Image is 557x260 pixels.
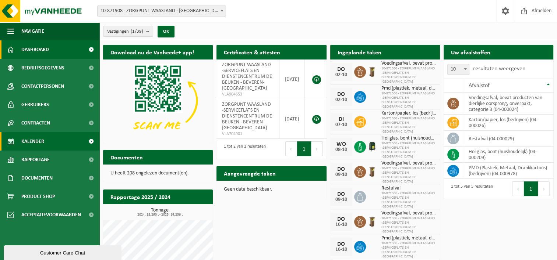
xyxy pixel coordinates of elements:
[98,6,226,16] span: 10-871908 - ZORGPUNT WAASLAND - BEVEREN-WAAS
[220,141,266,157] div: 1 tot 2 van 2 resultaten
[110,171,205,176] p: U heeft 208 ongelezen document(en).
[222,131,273,137] span: VLA704901
[381,136,436,141] span: Hol glas, bont (huishoudelijk)
[222,102,272,131] span: ZORGPUNT WAASLAND -SERVICEFLATS EN DIENSTENCENTRUM DE BEUKEN - BEVEREN-[GEOGRAPHIC_DATA]
[107,26,143,37] span: Vestigingen
[103,150,150,164] h2: Documenten
[512,181,524,196] button: Previous
[381,241,436,259] span: 10-871306 - ZORGPUNT WAASLAND -SERVICEFLATS EN DIENSTENCENTRUM DE [GEOGRAPHIC_DATA]
[334,247,349,252] div: 16-10
[103,189,178,204] h2: Rapportage 2025 / 2024
[103,59,213,142] img: Download de VHEPlus App
[330,45,389,59] h2: Ingeplande taken
[222,62,272,91] span: ZORGPUNT WAASLAND -SERVICEFLATS EN DIENSTENCENTRUM DE BEUKEN - BEVEREN-[GEOGRAPHIC_DATA]
[103,45,201,59] h2: Download nu de Vanheede+ app!
[366,215,378,227] img: WB-0140-HPE-BN-01
[334,241,349,247] div: DO
[21,114,50,132] span: Contracten
[381,111,436,116] span: Karton/papier, los (bedrijven)
[381,210,436,216] span: Voedingsafval, bevat producten van dierlijke oorsprong, onverpakt, categorie 3
[444,45,498,59] h2: Uw afvalstoffen
[381,116,436,134] span: 10-871306 - ZORGPUNT WAASLAND -SERVICEFLATS EN DIENSTENCENTRUM DE [GEOGRAPHIC_DATA]
[334,197,349,202] div: 09-10
[216,166,283,180] h2: Aangevraagde taken
[222,91,273,97] span: VLA904653
[334,222,349,227] div: 16-10
[381,86,436,91] span: Pmd (plastiek, metaal, drankkartons) (bedrijven)
[334,97,349,102] div: 02-10
[473,66,525,72] label: resultaten weergeven
[381,61,436,66] span: Voedingsafval, bevat producten van dierlijke oorsprong, onverpakt, categorie 3
[21,22,44,40] span: Navigatie
[285,141,297,156] button: Previous
[279,59,305,99] td: [DATE]
[381,66,436,84] span: 10-871306 - ZORGPUNT WAASLAND -SERVICEFLATS EN DIENSTENCENTRUM DE [GEOGRAPHIC_DATA]
[21,40,49,59] span: Dashboard
[21,59,64,77] span: Bedrijfsgegevens
[334,216,349,222] div: DO
[381,160,436,166] span: Voedingsafval, bevat producten van dierlijke oorsprong, onverpakt, categorie 3
[463,147,553,163] td: hol glas, bont (huishoudelijk) (04-000209)
[107,213,213,217] span: 2024: 18,290 t - 2025: 14,256 t
[463,131,553,147] td: restafval (04-000029)
[334,147,349,152] div: 08-10
[21,95,49,114] span: Gebruikers
[381,185,436,191] span: Restafval
[334,72,349,77] div: 02-10
[103,26,153,37] button: Vestigingen(1/39)
[381,166,436,184] span: 10-871306 - ZORGPUNT WAASLAND -SERVICEFLATS EN DIENSTENCENTRUM DE [GEOGRAPHIC_DATA]
[334,172,349,177] div: 09-10
[21,206,81,224] span: Acceptatievoorwaarden
[158,204,212,219] a: Bekijk rapportage
[524,181,538,196] button: 1
[366,165,378,177] img: WB-0140-HPE-BN-01
[334,141,349,147] div: WO
[447,181,493,197] div: 1 tot 5 van 5 resultaten
[381,191,436,209] span: 10-871306 - ZORGPUNT WAASLAND -SERVICEFLATS EN DIENSTENCENTRUM DE [GEOGRAPHIC_DATA]
[97,6,226,17] span: 10-871908 - ZORGPUNT WAASLAND - BEVEREN-WAAS
[469,83,490,89] span: Afvalstof
[448,64,469,75] span: 10
[216,45,288,59] h2: Certificaten & attesten
[21,77,64,95] span: Contactpersonen
[107,208,213,217] h3: Tonnage
[334,122,349,127] div: 07-10
[297,141,311,156] button: 1
[131,29,143,34] count: (1/39)
[334,116,349,122] div: DI
[463,163,553,179] td: PMD (Plastiek, Metaal, Drankkartons) (bedrijven) (04-000978)
[366,140,378,152] img: CR-HR-1C-1000-PES-01
[366,65,378,77] img: WB-0140-HPE-BN-01
[334,91,349,97] div: DO
[381,141,436,159] span: 10-871306 - ZORGPUNT WAASLAND -SERVICEFLATS EN DIENSTENCENTRUM DE [GEOGRAPHIC_DATA]
[463,115,553,131] td: karton/papier, los (bedrijven) (04-000026)
[381,216,436,234] span: 10-871306 - ZORGPUNT WAASLAND -SERVICEFLATS EN DIENSTENCENTRUM DE [GEOGRAPHIC_DATA]
[224,187,319,192] p: Geen data beschikbaar.
[334,66,349,72] div: DO
[334,166,349,172] div: DO
[538,181,550,196] button: Next
[381,235,436,241] span: Pmd (plastiek, metaal, drankkartons) (bedrijven)
[311,141,323,156] button: Next
[21,132,44,151] span: Kalender
[21,187,55,206] span: Product Shop
[279,99,305,139] td: [DATE]
[21,169,53,187] span: Documenten
[21,151,50,169] span: Rapportage
[158,26,174,37] button: OK
[381,91,436,109] span: 10-871306 - ZORGPUNT WAASLAND -SERVICEFLATS EN DIENSTENCENTRUM DE [GEOGRAPHIC_DATA]
[4,244,123,260] iframe: chat widget
[334,191,349,197] div: DO
[463,93,553,115] td: voedingsafval, bevat producten van dierlijke oorsprong, onverpakt, categorie 3 (04-000024)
